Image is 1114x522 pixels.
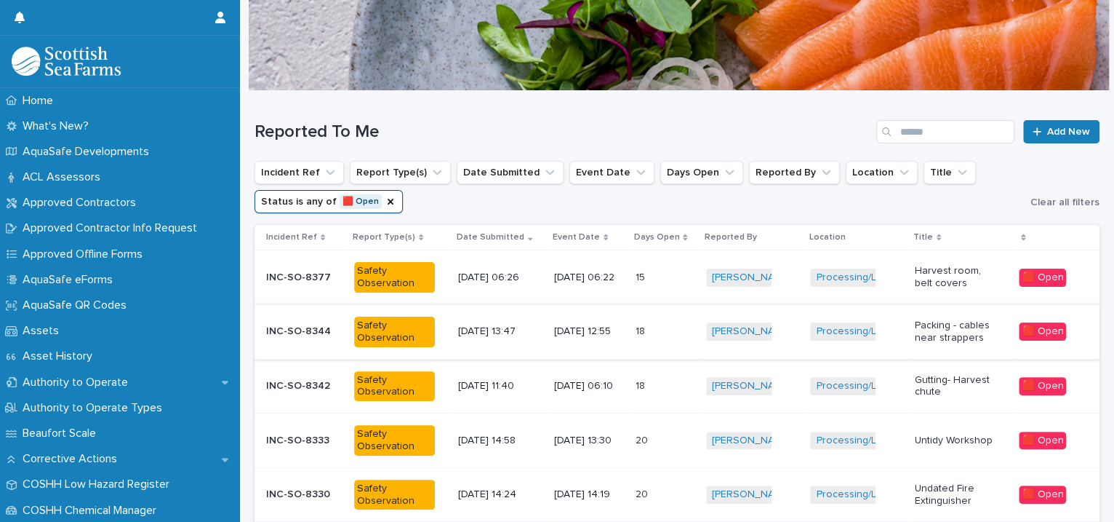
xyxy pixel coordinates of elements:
p: [DATE] 14:19 [554,489,624,501]
p: [DATE] 11:40 [458,380,539,392]
p: AquaSafe Developments [17,145,161,159]
p: Title [913,229,933,245]
p: INC-SO-8333 [266,432,332,447]
a: Processing/Lerwick Factory (Gremista) [816,380,993,392]
p: Approved Contractors [17,196,148,210]
p: Asset History [17,349,104,363]
tr: INC-SO-8344INC-SO-8344 Safety Observation[DATE] 13:47[DATE] 12:551818 [PERSON_NAME] Processing/Le... [255,304,1099,359]
div: 🟥 Open [1019,377,1066,395]
button: Date Submitted [457,161,564,184]
p: Gutting- Harvest chute [915,374,995,399]
tr: INC-SO-8377INC-SO-8377 Safety Observation[DATE] 06:26[DATE] 06:221515 [PERSON_NAME] Processing/Le... [255,250,1099,305]
p: Untidy Workshop [915,435,995,447]
p: Undated Fire Extinguisher [915,483,995,507]
p: Reported By [705,229,757,245]
p: ACL Assessors [17,170,112,184]
a: [PERSON_NAME] [712,380,791,392]
p: INC-SO-8330 [266,486,333,501]
div: Safety Observation [354,317,435,347]
a: Add New [1023,120,1099,143]
p: [DATE] 14:24 [458,489,539,501]
p: [DATE] 13:47 [458,325,539,338]
button: Clear all filters [1025,191,1099,213]
p: [DATE] 14:58 [458,435,539,447]
p: AquaSafe eForms [17,273,124,287]
a: [PERSON_NAME] [712,489,791,501]
a: Processing/Lerwick Factory (Gremista) [816,325,993,338]
p: Assets [17,324,71,338]
p: INC-SO-8377 [266,269,334,284]
div: 🟥 Open [1019,432,1066,450]
p: What's New? [17,119,100,133]
button: Title [923,161,976,184]
p: Approved Contractor Info Request [17,221,209,235]
p: INC-SO-8342 [266,377,333,392]
div: Safety Observation [354,371,435,402]
p: [DATE] 06:22 [554,272,624,284]
p: [DATE] 06:26 [458,272,539,284]
p: Authority to Operate Types [17,401,174,415]
button: Report Type(s) [350,161,451,184]
tr: INC-SO-8330INC-SO-8330 Safety Observation[DATE] 14:24[DATE] 14:192020 [PERSON_NAME] Processing/Le... [255,467,1099,522]
button: Location [846,161,918,184]
a: Processing/Lerwick Factory (Gremista) [816,435,993,447]
div: 🟥 Open [1019,269,1066,287]
p: Beaufort Scale [17,427,108,440]
tr: INC-SO-8333INC-SO-8333 Safety Observation[DATE] 14:58[DATE] 13:302020 [PERSON_NAME] Processing/Le... [255,414,1099,468]
p: Incident Ref [266,229,317,245]
p: COSHH Low Hazard Register [17,478,181,491]
input: Search [876,120,1014,143]
span: Add New [1047,127,1090,137]
h1: Reported To Me [255,122,870,143]
p: [DATE] 12:55 [554,325,624,338]
a: [PERSON_NAME] [712,272,791,284]
div: 🟥 Open [1019,486,1066,504]
a: Processing/Lerwick Factory (Gremista) [816,489,993,501]
p: Corrective Actions [17,452,129,466]
p: Approved Offline Forms [17,248,154,261]
button: Days Open [660,161,743,184]
p: [DATE] 06:10 [554,380,624,392]
a: [PERSON_NAME] [712,325,791,338]
div: Safety Observation [354,262,435,293]
p: Packing - cables near strappers [915,320,995,344]
div: Safety Observation [354,480,435,510]
p: INC-SO-8344 [266,323,334,338]
button: Status [255,190,403,213]
button: Event Date [569,161,654,184]
p: 18 [635,377,647,392]
p: Event Date [553,229,600,245]
div: 🟥 Open [1019,323,1066,341]
p: 18 [635,323,647,338]
p: 15 [635,269,647,284]
tr: INC-SO-8342INC-SO-8342 Safety Observation[DATE] 11:40[DATE] 06:101818 [PERSON_NAME] Processing/Le... [255,359,1099,414]
a: Processing/Lerwick Factory (Gremista) [816,272,993,284]
p: AquaSafe QR Codes [17,298,138,312]
p: Authority to Operate [17,376,140,389]
p: Location [809,229,845,245]
p: COSHH Chemical Manager [17,504,168,518]
p: 20 [635,432,650,447]
div: Safety Observation [354,425,435,456]
a: [PERSON_NAME] [712,435,791,447]
button: Incident Ref [255,161,344,184]
p: Home [17,94,65,108]
p: Date Submitted [457,229,524,245]
p: [DATE] 13:30 [554,435,624,447]
p: Report Type(s) [353,229,415,245]
img: bPIBxiqnSb2ggTQWdOVV [12,47,121,76]
span: Clear all filters [1030,197,1099,207]
p: Harvest room, belt covers [915,265,995,290]
p: Days Open [633,229,679,245]
button: Reported By [749,161,840,184]
p: 20 [635,486,650,501]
